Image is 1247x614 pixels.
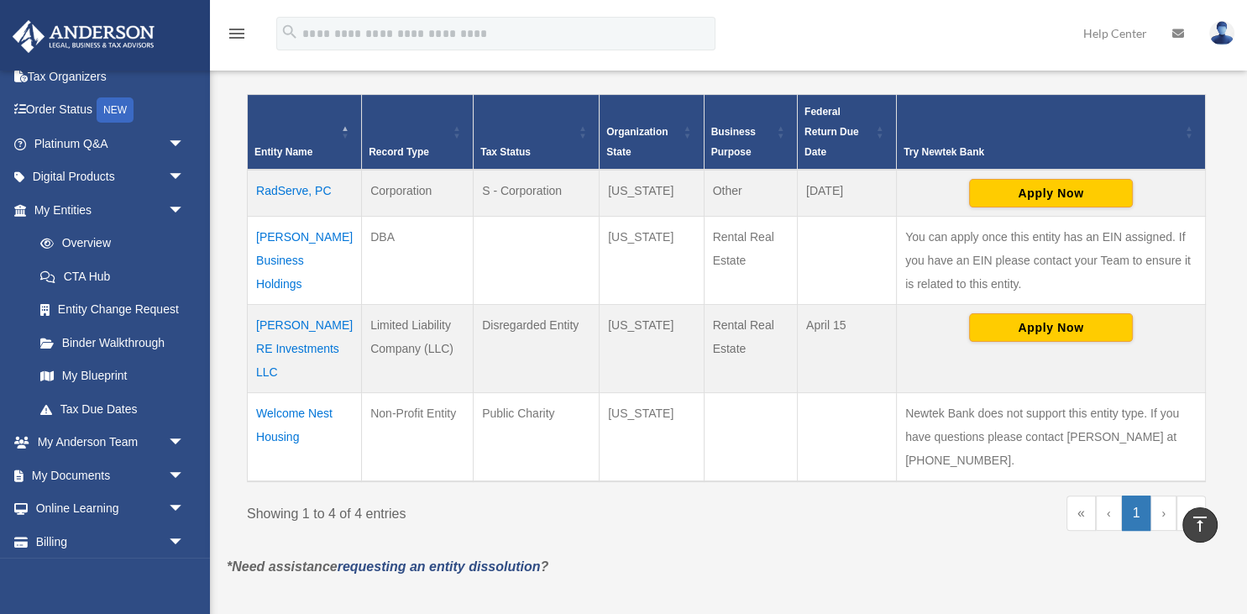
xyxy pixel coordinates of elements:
[168,459,202,493] span: arrow_drop_down
[1176,496,1206,531] a: Last
[362,305,474,393] td: Limited Liability Company (LLC)
[362,217,474,305] td: DBA
[797,95,896,171] th: Federal Return Due Date: Activate to sort
[168,492,202,527] span: arrow_drop_down
[12,492,210,526] a: Online Learningarrow_drop_down
[24,227,193,260] a: Overview
[338,559,541,574] a: requesting an entity dissolution
[24,359,202,393] a: My Blueprint
[1096,496,1122,531] a: Previous
[600,95,704,171] th: Organization State: Activate to sort
[248,217,362,305] td: [PERSON_NAME] Business Holdings
[227,29,247,44] a: menu
[24,392,202,426] a: Tax Due Dates
[969,313,1133,342] button: Apply Now
[12,193,202,227] a: My Entitiesarrow_drop_down
[1066,496,1096,531] a: First
[12,525,210,559] a: Billingarrow_drop_down
[600,305,704,393] td: [US_STATE]
[704,95,797,171] th: Business Purpose: Activate to sort
[904,142,1180,162] div: Try Newtek Bank
[804,106,859,158] span: Federal Return Due Date
[362,95,474,171] th: Record Type: Activate to sort
[248,95,362,171] th: Entity Name: Activate to invert sorting
[600,170,704,217] td: [US_STATE]
[168,525,202,559] span: arrow_drop_down
[24,293,202,327] a: Entity Change Request
[97,97,134,123] div: NEW
[1209,21,1234,45] img: User Pic
[12,426,210,459] a: My Anderson Teamarrow_drop_down
[704,217,797,305] td: Rental Real Estate
[8,20,160,53] img: Anderson Advisors Platinum Portal
[248,393,362,482] td: Welcome Nest Housing
[896,217,1205,305] td: You can apply once this entity has an EIN assigned. If you have an EIN please contact your Team t...
[1150,496,1176,531] a: Next
[24,326,202,359] a: Binder Walkthrough
[969,179,1133,207] button: Apply Now
[12,127,210,160] a: Platinum Q&Aarrow_drop_down
[168,193,202,228] span: arrow_drop_down
[474,170,600,217] td: S - Corporation
[362,393,474,482] td: Non-Profit Entity
[797,305,896,393] td: April 15
[1182,507,1218,543] a: vertical_align_top
[606,126,668,158] span: Organization State
[1190,514,1210,534] i: vertical_align_top
[248,305,362,393] td: [PERSON_NAME] RE Investments LLC
[24,260,202,293] a: CTA Hub
[362,170,474,217] td: Corporation
[711,126,756,158] span: Business Purpose
[168,127,202,161] span: arrow_drop_down
[600,393,704,482] td: [US_STATE]
[247,496,714,526] div: Showing 1 to 4 of 4 entries
[168,426,202,460] span: arrow_drop_down
[227,559,548,574] em: *Need assistance ?
[254,146,312,158] span: Entity Name
[480,146,531,158] span: Tax Status
[168,160,202,195] span: arrow_drop_down
[369,146,429,158] span: Record Type
[896,95,1205,171] th: Try Newtek Bank : Activate to sort
[248,170,362,217] td: RadServe, PC
[600,217,704,305] td: [US_STATE]
[1122,496,1151,531] a: 1
[12,60,210,93] a: Tax Organizers
[12,93,210,128] a: Order StatusNEW
[896,393,1205,482] td: Newtek Bank does not support this entity type. If you have questions please contact [PERSON_NAME]...
[12,160,210,194] a: Digital Productsarrow_drop_down
[474,393,600,482] td: Public Charity
[227,24,247,44] i: menu
[704,170,797,217] td: Other
[474,305,600,393] td: Disregarded Entity
[797,170,896,217] td: [DATE]
[704,305,797,393] td: Rental Real Estate
[474,95,600,171] th: Tax Status: Activate to sort
[12,459,210,492] a: My Documentsarrow_drop_down
[280,23,299,41] i: search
